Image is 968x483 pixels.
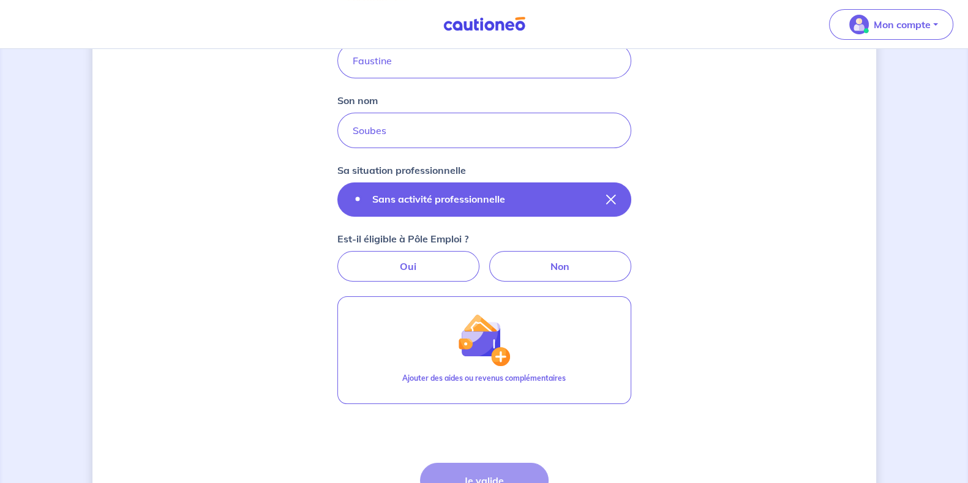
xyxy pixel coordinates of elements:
img: Cautioneo [438,17,530,32]
p: Sa situation professionnelle [337,163,466,178]
p: Ajouter des aides ou revenus complémentaires [402,373,566,384]
p: Mon compte [874,17,931,32]
strong: Est-il éligible à Pôle Emploi ? [337,233,468,245]
button: Sans activité professionnelle [337,182,631,217]
img: illu_wallet.svg [457,313,510,366]
label: Oui [337,251,479,282]
button: illu_wallet.svgAjouter des aides ou revenus complémentaires [337,296,631,404]
img: illu_account_valid_menu.svg [849,15,869,34]
input: John [337,43,631,78]
input: Doe [337,113,631,148]
button: illu_account_valid_menu.svgMon compte [829,9,953,40]
p: Son nom [337,93,378,108]
p: Sans activité professionnelle [372,192,505,206]
label: Non [489,251,631,282]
